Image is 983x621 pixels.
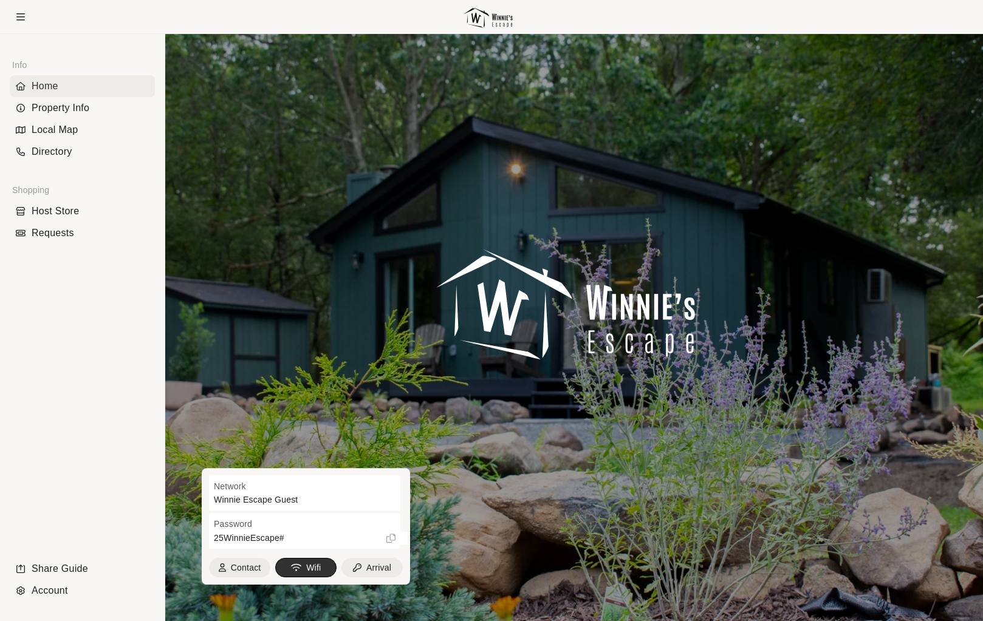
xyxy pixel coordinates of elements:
div: Share Guide [10,558,155,580]
li: Navigation item [10,119,155,141]
div: Directory [10,141,155,163]
div: Property Info [10,97,155,119]
li: Navigation item [10,200,155,222]
li: Navigation item [10,75,155,97]
li: Navigation item [10,97,155,119]
div: Host Store [10,200,155,222]
div: Requests [10,222,155,244]
button: Contact [209,558,270,577]
li: Navigation item [10,580,155,602]
p: Password [214,519,387,530]
div: Local Map [10,119,155,141]
button: Wifi [275,558,337,577]
img: Intro Logo [404,215,744,390]
button: Arrival [341,558,403,577]
div: Home [10,75,155,97]
img: Logo [457,1,522,33]
li: Navigation item [10,222,155,244]
li: Navigation item [10,558,155,580]
p: 25WinnieEscape# [214,532,284,543]
li: Navigation item [10,141,155,163]
p: Winnie Escape Guest [214,494,298,505]
div: Account [10,580,155,602]
p: Network [214,481,387,492]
